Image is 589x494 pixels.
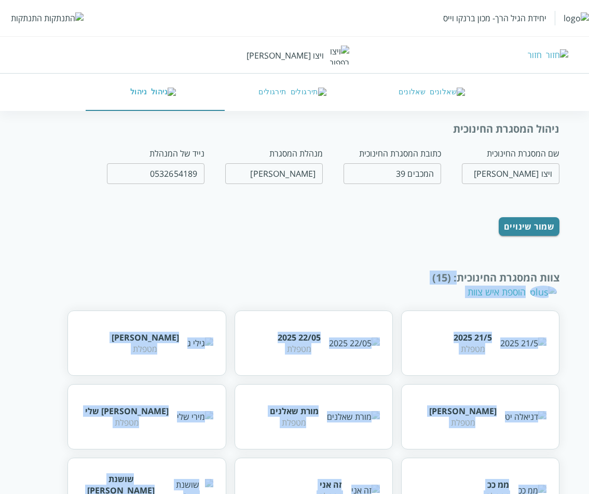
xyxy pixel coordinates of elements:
button: תירגולים [225,74,364,111]
input: נייד של המנהלת [107,163,204,184]
input: שם המסגרת החינוכית [462,163,559,184]
img: גילי ג [187,337,213,349]
div: מטפלת [85,417,169,428]
button: שאלונים [364,74,504,111]
input: מנהלת המסגרת [225,163,323,184]
img: מורת שאלנים [327,411,380,422]
div: 22/05 2025 [278,332,321,343]
div: כתובת המסגרת החינוכית [344,148,441,159]
div: התנתקות [11,12,42,24]
img: שאלונים [430,88,465,97]
div: מטפלת [278,343,321,355]
div: מטפלת [454,343,492,355]
div: הוספת איש צוות [468,286,557,298]
img: התנתקות [44,12,84,24]
div: צוות המסגרת החינוכית : (15) [30,271,560,285]
img: ניהול [151,88,176,97]
div: זה אני [319,479,343,490]
div: [PERSON_NAME] שלי [85,405,169,417]
div: מורת שאלנים [270,405,319,417]
input: כתובת המסגרת החינוכית [344,163,441,184]
img: 21/5 2025 [500,337,546,349]
img: logo [564,12,589,24]
img: דניאלה יט [505,411,546,422]
img: חזור [546,49,568,61]
button: ניהול [86,74,225,111]
img: plus [530,286,557,298]
div: 21/5 2025 [454,332,492,343]
div: חזור [528,49,542,61]
button: שמור שינויים [499,217,560,236]
img: תירגולים [291,88,326,97]
div: ממ ככ [486,479,510,490]
img: 22/05 2025 [329,337,380,349]
img: מירי שלי [177,411,213,422]
div: מטפלת [112,343,179,355]
div: מטפלת [429,417,497,428]
div: מנהלת המסגרת [225,148,323,159]
div: נייד של המנהלת [107,148,204,159]
div: ניהול המסגרת החינוכית [30,122,560,136]
div: יחידת הגיל הרך- מכון ברנקו וייס [443,12,546,24]
div: [PERSON_NAME] [112,332,179,343]
div: שם המסגרת החינוכית [462,148,559,159]
div: [PERSON_NAME] [429,405,497,417]
div: מטפלת [270,417,319,428]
